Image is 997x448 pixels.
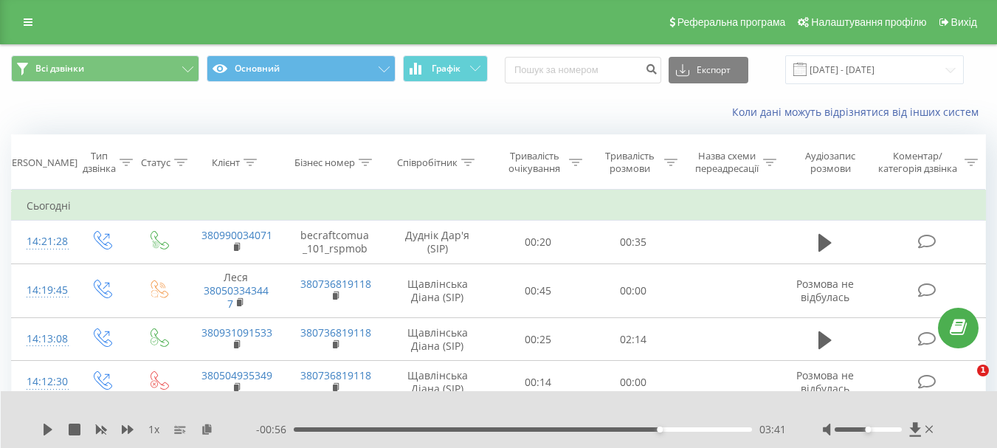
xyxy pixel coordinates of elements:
[187,263,286,318] td: Леся
[300,325,371,340] a: 380736819118
[491,221,586,263] td: 00:20
[384,263,491,318] td: Щавлінська Діана (SIP)
[83,150,116,175] div: Тип дзвінка
[977,365,989,376] span: 1
[865,427,871,433] div: Accessibility label
[432,63,460,74] span: Графік
[491,318,586,361] td: 00:25
[874,150,961,175] div: Коментар/категорія дзвінка
[793,150,868,175] div: Аудіозапис розмови
[256,422,294,437] span: - 00:56
[586,318,681,361] td: 02:14
[27,276,58,305] div: 14:19:45
[397,156,458,169] div: Співробітник
[384,221,491,263] td: Дуднік Дар'я (SIP)
[586,221,681,263] td: 00:35
[11,55,199,82] button: Всі дзвінки
[796,368,854,396] span: Розмова не відбулась
[586,263,681,318] td: 00:00
[759,422,786,437] span: 03:41
[586,361,681,404] td: 00:00
[491,361,586,404] td: 00:14
[286,221,384,263] td: becraftcomua_101_rspmob
[207,55,395,82] button: Основний
[300,368,371,382] a: 380736819118
[657,427,663,433] div: Accessibility label
[599,150,660,175] div: Тривалість розмови
[947,365,982,400] iframe: Intercom live chat
[12,191,986,221] td: Сьогодні
[204,283,269,311] a: 380503343447
[491,263,586,318] td: 00:45
[694,150,759,175] div: Назва схеми переадресації
[951,16,977,28] span: Вихід
[212,156,240,169] div: Клієнт
[27,227,58,256] div: 14:21:28
[201,368,272,382] a: 380504935349
[732,105,986,119] a: Коли дані можуть відрізнятися вiд інших систем
[201,228,272,242] a: 380990034071
[504,150,565,175] div: Тривалість очікування
[35,63,84,75] span: Всі дзвінки
[148,422,159,437] span: 1 x
[677,16,786,28] span: Реферальна програма
[669,57,748,83] button: Експорт
[27,325,58,354] div: 14:13:08
[3,156,77,169] div: [PERSON_NAME]
[384,361,491,404] td: Щавлінська Діана (SIP)
[403,55,488,82] button: Графік
[300,277,371,291] a: 380736819118
[27,368,58,396] div: 14:12:30
[294,156,355,169] div: Бізнес номер
[796,277,854,304] span: Розмова не відбулась
[141,156,170,169] div: Статус
[201,325,272,340] a: 380931091533
[811,16,926,28] span: Налаштування профілю
[505,57,661,83] input: Пошук за номером
[384,318,491,361] td: Щавлінська Діана (SIP)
